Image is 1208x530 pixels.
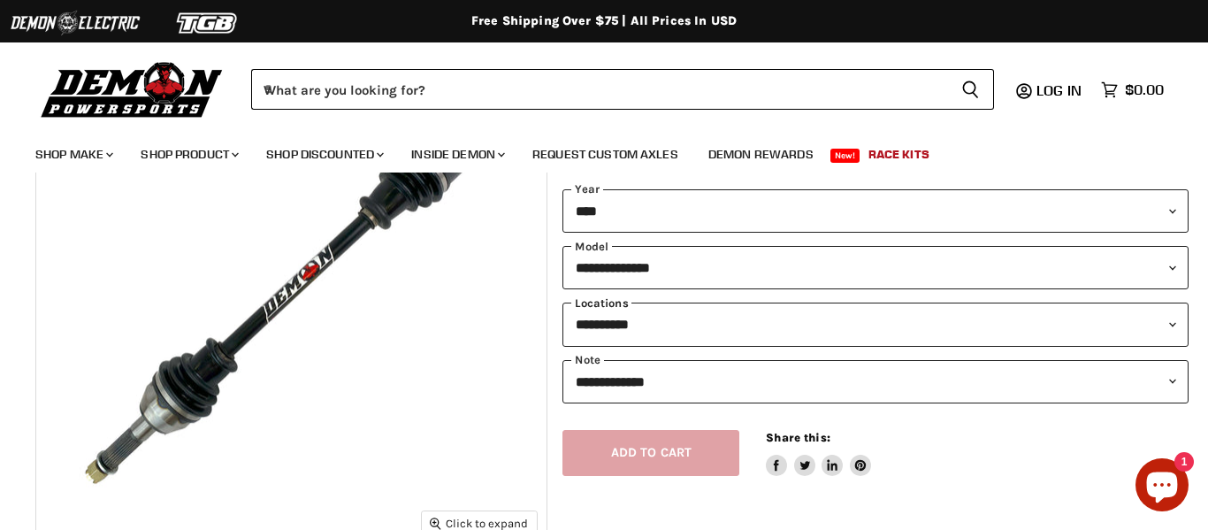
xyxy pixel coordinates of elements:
[127,136,249,173] a: Shop Product
[562,303,1188,346] select: keys
[562,360,1188,403] select: keys
[22,129,1159,173] ul: Main menu
[766,431,830,444] span: Share this:
[562,189,1188,233] select: year
[1130,458,1194,516] inbox-online-store-chat: Shopify online store chat
[22,136,124,173] a: Shop Make
[766,430,871,477] aside: Share this:
[1036,81,1082,99] span: Log in
[251,69,994,110] form: Product
[519,136,692,173] a: Request Custom Axles
[253,136,394,173] a: Shop Discounted
[9,6,141,40] img: Demon Electric Logo 2
[35,58,229,120] img: Demon Powersports
[398,136,516,173] a: Inside Demon
[947,69,994,110] button: Search
[562,246,1188,289] select: modal-name
[855,136,943,173] a: Race Kits
[1092,77,1173,103] a: $0.00
[430,517,528,530] span: Click to expand
[251,69,947,110] input: When autocomplete results are available use up and down arrows to review and enter to select
[1125,81,1164,98] span: $0.00
[141,6,274,40] img: TGB Logo 2
[1028,82,1092,98] a: Log in
[695,136,827,173] a: Demon Rewards
[830,149,860,163] span: New!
